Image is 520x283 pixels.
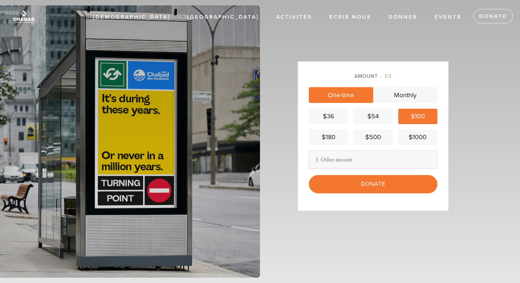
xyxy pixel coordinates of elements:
[353,129,393,145] a: $500
[309,151,437,169] input: Other amount
[398,109,437,124] a: $100
[309,175,437,193] input: Donate
[429,10,467,24] a: Events
[353,109,393,124] a: $54
[385,73,387,79] span: 1
[312,112,345,121] div: $36
[356,112,390,121] div: $54
[309,109,348,124] a: $36
[11,4,37,29] img: COC_Montreal_EXPORT4.png
[356,132,390,142] div: $500
[401,112,435,121] div: $100
[473,9,513,23] a: Donate
[271,10,317,24] a: Activités
[312,132,345,142] div: $180
[380,73,392,79] span: /2
[373,87,437,103] a: Monthly
[309,72,437,80] div: Amount
[309,87,373,103] a: One-time
[88,10,176,24] a: [DEMOGRAPHIC_DATA]
[182,10,264,24] a: [GEOGRAPHIC_DATA]
[398,129,437,145] a: $1000
[309,129,348,145] a: $180
[401,132,435,142] div: $1000
[324,10,377,24] a: Ecris Nous
[383,10,423,24] a: Donner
